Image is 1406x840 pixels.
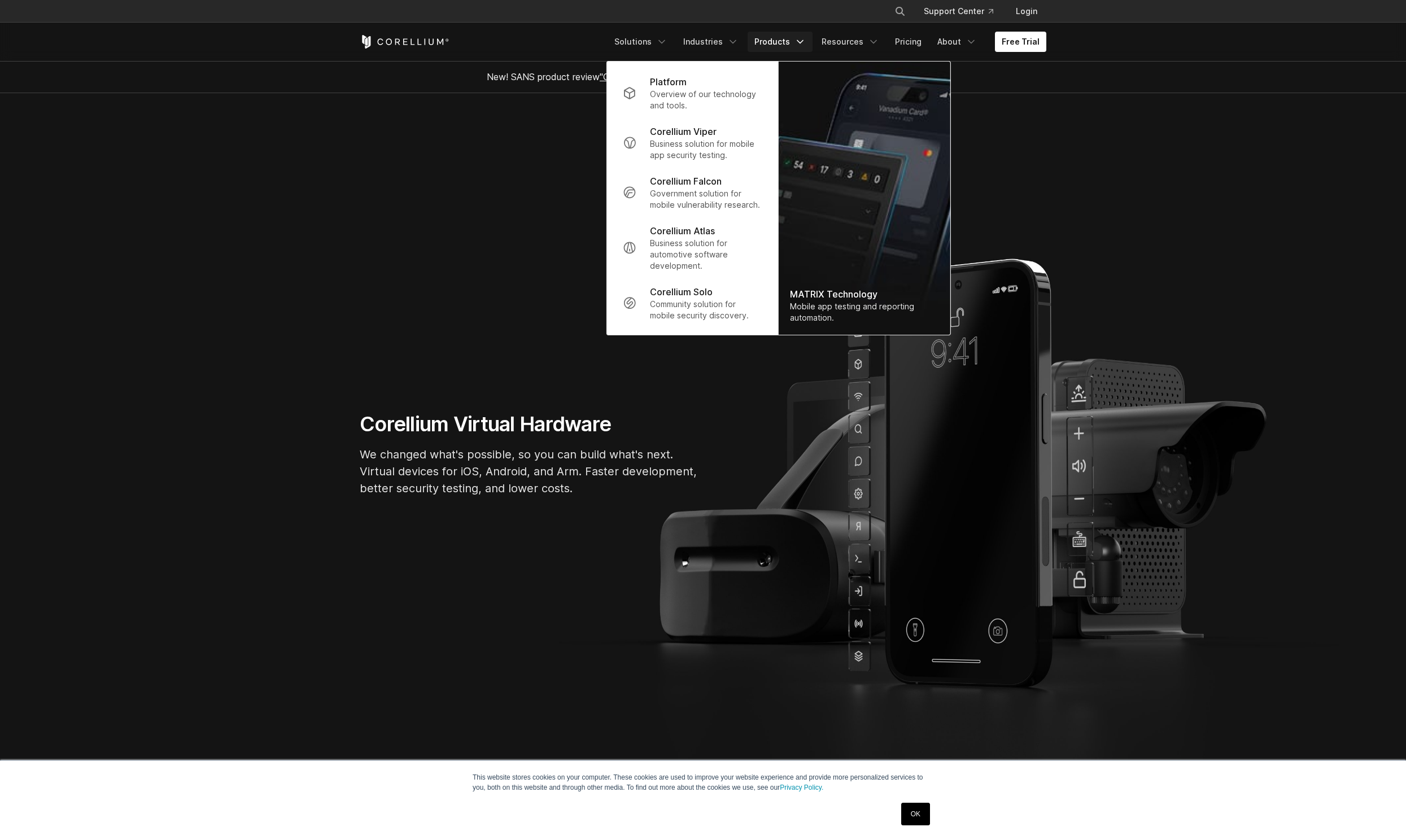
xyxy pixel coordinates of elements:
[650,224,715,238] p: Corellium Atlas
[815,32,886,52] a: Resources
[614,217,771,278] a: Corellium Atlas Business solution for automotive software development.
[650,125,717,138] p: Corellium Viper
[360,35,449,49] a: Corellium Home
[748,32,813,52] a: Products
[473,772,933,793] p: This website stores cookies on your computer. These cookies are used to improve your website expe...
[600,71,860,82] a: "Collaborative Mobile App Security Development and Analysis"
[608,32,1046,52] div: Navigation Menu
[901,803,930,825] a: OK
[881,1,1046,21] div: Navigation Menu
[888,32,928,52] a: Pricing
[676,32,745,52] a: Industries
[779,62,950,335] a: MATRIX Technology Mobile app testing and reporting automation.
[614,68,771,118] a: Platform Overview of our technology and tools.
[650,75,687,89] p: Platform
[915,1,1002,21] a: Support Center
[650,238,762,272] p: Business solution for automotive software development.
[614,278,771,328] a: Corellium Solo Community solution for mobile security discovery.
[650,285,713,299] p: Corellium Solo
[931,32,984,52] a: About
[995,32,1046,52] a: Free Trial
[608,32,674,52] a: Solutions
[790,287,939,301] div: MATRIX Technology
[650,174,722,188] p: Corellium Falcon
[650,138,762,161] p: Business solution for mobile app security testing.
[650,299,762,321] p: Community solution for mobile security discovery.
[487,71,919,82] span: New! SANS product review now available.
[780,784,823,791] a: Privacy Policy.
[360,412,698,437] h1: Corellium Virtual Hardware
[614,168,771,217] a: Corellium Falcon Government solution for mobile vulnerability research.
[614,118,771,168] a: Corellium Viper Business solution for mobile app security testing.
[360,446,698,497] p: We changed what's possible, so you can build what's next. Virtual devices for iOS, Android, and A...
[650,188,762,211] p: Government solution for mobile vulnerability research.
[1007,1,1046,21] a: Login
[650,89,762,111] p: Overview of our technology and tools.
[890,1,910,21] button: Search
[790,301,939,323] div: Mobile app testing and reporting automation.
[779,62,950,335] img: Matrix_WebNav_1x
